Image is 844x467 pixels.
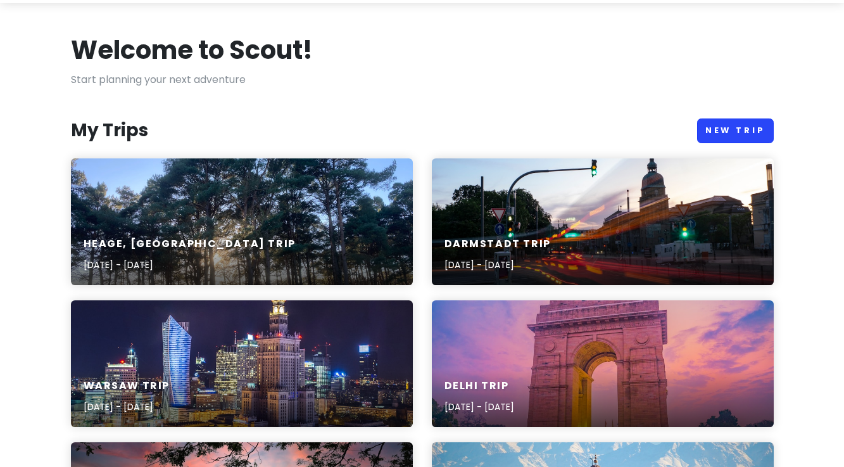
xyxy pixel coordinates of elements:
p: Start planning your next adventure [71,72,774,88]
p: [DATE] - [DATE] [84,400,170,414]
h6: Delhi Trip [444,380,514,393]
a: the sun is shining through the trees in the forestHeage, [GEOGRAPHIC_DATA] Trip[DATE] - [DATE] [71,158,413,285]
p: [DATE] - [DATE] [444,258,551,272]
h1: Welcome to Scout! [71,34,313,67]
h6: Darmstadt Trip [444,238,551,251]
p: [DATE] - [DATE] [444,400,514,414]
p: [DATE] - [DATE] [84,258,296,272]
a: New Trip [697,118,774,143]
a: a city street with traffic lights and a clock tower in the backgroundDarmstadt Trip[DATE] - [DATE] [432,158,774,285]
h6: Warsaw Trip [84,380,170,393]
h6: Heage, [GEOGRAPHIC_DATA] Trip [84,238,296,251]
a: brown concrete arch under blue sky during daytimeDelhi Trip[DATE] - [DATE] [432,300,774,427]
a: high-rise buildings during night timeWarsaw Trip[DATE] - [DATE] [71,300,413,427]
h3: My Trips [71,119,148,142]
